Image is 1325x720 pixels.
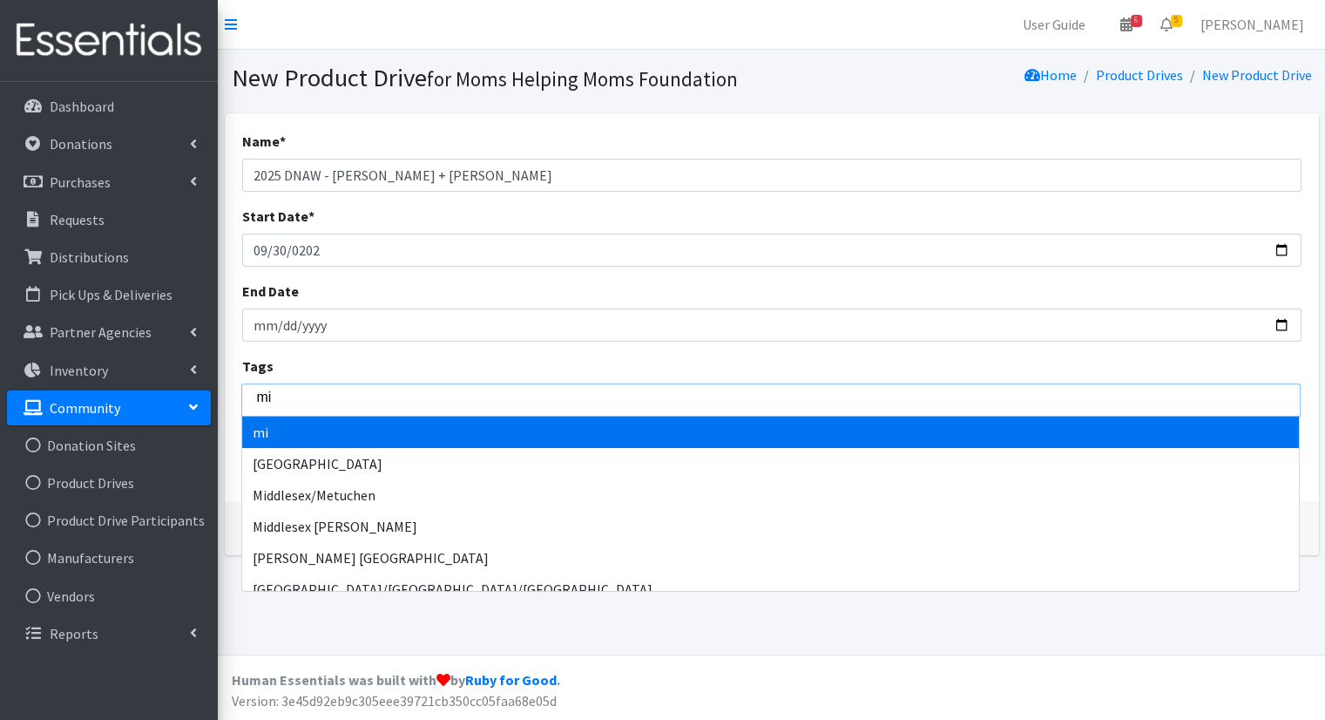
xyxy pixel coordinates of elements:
p: Partner Agencies [50,323,152,341]
span: Version: 3e45d92eb9c305eee39721cb350cc05faa68e05d [232,692,557,710]
a: Inventory [7,353,211,388]
label: Name [242,131,286,152]
li: [PERSON_NAME] [GEOGRAPHIC_DATA] [242,542,1300,574]
a: Requests [7,202,211,237]
input: Add a tag [257,390,1310,405]
p: Reports [50,625,98,642]
label: End Date [242,281,299,302]
label: Tags [242,356,274,377]
small: for Moms Helping Moms Foundation [427,66,738,92]
a: Donation Sites [7,428,211,463]
a: 5 [1146,7,1186,42]
abbr: required [280,132,286,150]
p: Requests [50,211,105,228]
p: Purchases [50,173,111,191]
p: Pick Ups & Deliveries [50,286,172,303]
label: Start Date [242,206,314,227]
a: 6 [1106,7,1146,42]
a: Reports [7,616,211,651]
a: Dashboard [7,89,211,124]
li: [GEOGRAPHIC_DATA]/[GEOGRAPHIC_DATA]/[GEOGRAPHIC_DATA] [242,574,1300,605]
p: Distributions [50,248,129,266]
p: Dashboard [50,98,114,115]
a: Ruby for Good [465,671,557,689]
a: Product Drives [7,465,211,500]
li: mi [242,417,1300,448]
a: Purchases [7,165,211,200]
a: Vendors [7,579,211,614]
span: 5 [1171,15,1182,27]
span: 6 [1131,15,1142,27]
a: Pick Ups & Deliveries [7,277,211,312]
p: Donations [50,135,112,153]
a: Donations [7,126,211,161]
abbr: required [308,207,314,225]
a: Distributions [7,240,211,275]
a: [PERSON_NAME] [1186,7,1318,42]
p: Community [50,399,120,417]
a: Community [7,391,211,425]
li: [GEOGRAPHIC_DATA] [242,448,1300,479]
li: Middlesex [PERSON_NAME] [242,511,1300,542]
h1: New Product Drive [232,63,766,93]
a: New Product Drive [1202,66,1312,84]
a: Home [1024,66,1077,84]
a: Manufacturers [7,540,211,575]
strong: Human Essentials was built with by . [232,671,560,689]
a: Product Drives [1096,66,1183,84]
a: User Guide [1009,7,1099,42]
a: Product Drive Participants [7,503,211,538]
li: Middlesex/Metuchen [242,479,1300,511]
p: Inventory [50,362,108,379]
img: HumanEssentials [7,11,211,70]
a: Partner Agencies [7,315,211,350]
